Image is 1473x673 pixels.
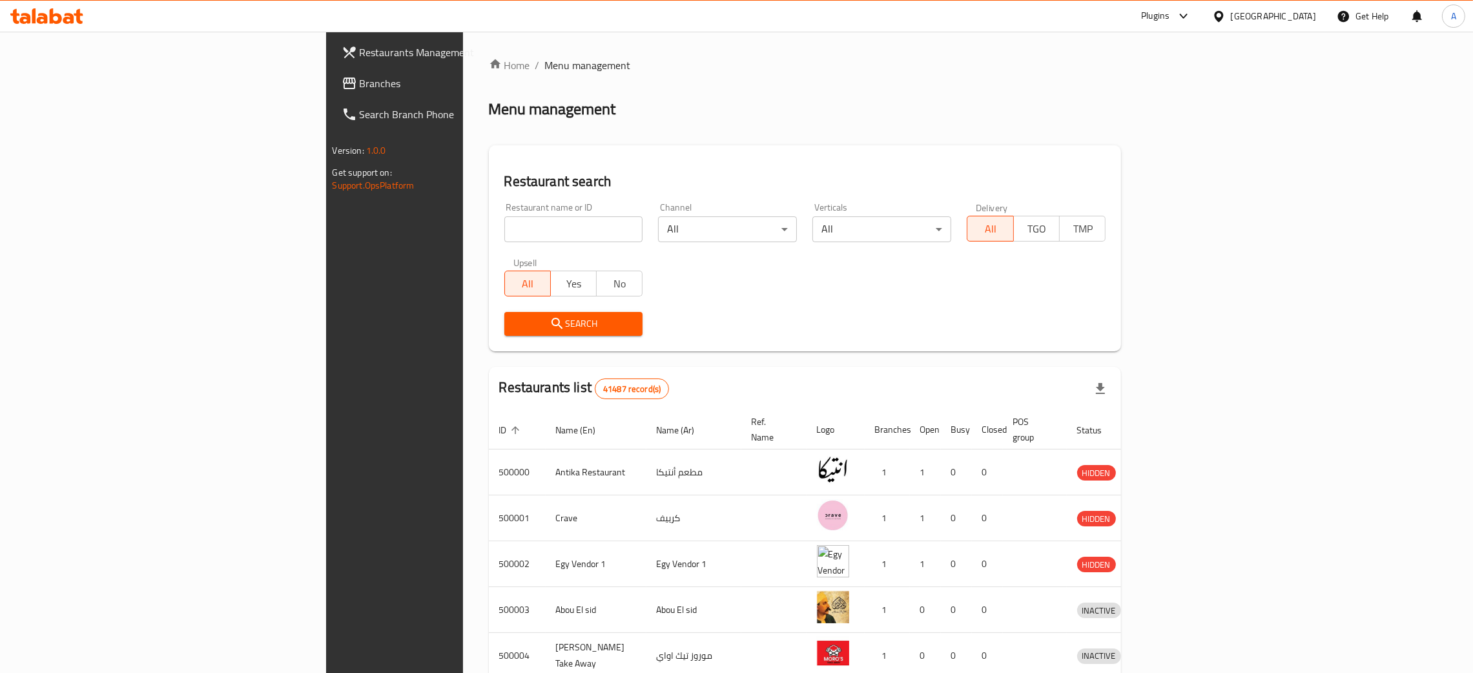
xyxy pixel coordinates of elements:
td: 0 [941,495,972,541]
span: INACTIVE [1077,648,1121,663]
h2: Restaurants list [499,378,670,399]
span: HIDDEN [1077,512,1116,526]
button: TGO [1013,216,1060,242]
td: Crave [546,495,646,541]
td: 1 [910,541,941,587]
th: Logo [807,410,865,450]
button: Search [504,312,643,336]
span: Search Branch Phone [360,107,562,122]
th: Open [910,410,941,450]
button: Yes [550,271,597,296]
td: 0 [972,495,1003,541]
span: Name (Ar) [657,422,712,438]
a: Support.OpsPlatform [333,177,415,194]
label: Delivery [976,203,1008,212]
span: TGO [1019,220,1055,238]
a: Search Branch Phone [331,99,572,130]
span: Status [1077,422,1119,438]
span: No [602,274,637,293]
span: Ref. Name [752,414,791,445]
th: Busy [941,410,972,450]
div: Total records count [595,378,669,399]
div: Plugins [1141,8,1169,24]
td: Egy Vendor 1 [646,541,741,587]
span: All [973,220,1008,238]
span: INACTIVE [1077,603,1121,618]
th: Branches [865,410,910,450]
td: 0 [941,587,972,633]
span: Branches [360,76,562,91]
h2: Restaurant search [504,172,1106,191]
img: Moro's Take Away [817,637,849,669]
span: Get support on: [333,164,392,181]
span: 1.0.0 [366,142,386,159]
span: Version: [333,142,364,159]
span: POS group [1013,414,1051,445]
div: [GEOGRAPHIC_DATA] [1231,9,1316,23]
span: HIDDEN [1077,557,1116,572]
div: All [658,216,797,242]
span: Yes [556,274,592,293]
img: Antika Restaurant [817,453,849,486]
span: All [510,274,546,293]
div: Export file [1085,373,1116,404]
span: TMP [1065,220,1100,238]
img: Egy Vendor 1 [817,545,849,577]
span: Menu management [545,57,631,73]
label: Upsell [513,258,537,267]
a: Restaurants Management [331,37,572,68]
td: Abou El sid [546,587,646,633]
td: 1 [865,541,910,587]
div: All [812,216,951,242]
img: Crave [817,499,849,532]
td: 1 [865,587,910,633]
td: Egy Vendor 1 [546,541,646,587]
td: 0 [910,587,941,633]
span: Restaurants Management [360,45,562,60]
td: مطعم أنتيكا [646,450,741,495]
div: HIDDEN [1077,465,1116,481]
button: No [596,271,643,296]
span: 41487 record(s) [595,383,668,395]
span: Name (En) [556,422,613,438]
div: INACTIVE [1077,648,1121,664]
button: All [504,271,551,296]
td: Abou El sid [646,587,741,633]
img: Abou El sid [817,591,849,623]
h2: Menu management [489,99,616,119]
td: 1 [865,495,910,541]
span: HIDDEN [1077,466,1116,481]
span: A [1451,9,1456,23]
input: Search for restaurant name or ID.. [504,216,643,242]
nav: breadcrumb [489,57,1122,73]
td: 0 [941,450,972,495]
td: 0 [972,450,1003,495]
a: Branches [331,68,572,99]
td: 0 [972,587,1003,633]
span: Search [515,316,633,332]
th: Closed [972,410,1003,450]
td: Antika Restaurant [546,450,646,495]
span: ID [499,422,524,438]
button: All [967,216,1013,242]
td: 1 [910,450,941,495]
td: 0 [941,541,972,587]
td: 1 [865,450,910,495]
td: 1 [910,495,941,541]
button: TMP [1059,216,1106,242]
td: كرييف [646,495,741,541]
td: 0 [972,541,1003,587]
